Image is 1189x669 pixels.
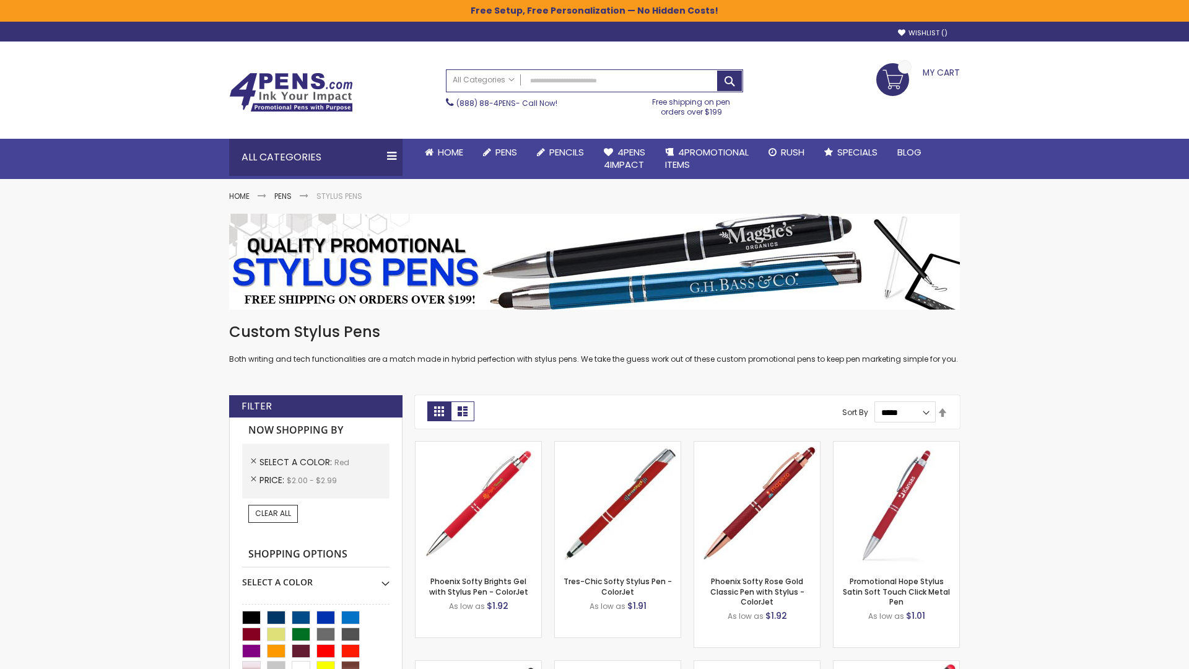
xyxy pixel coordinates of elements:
[316,191,362,201] strong: Stylus Pens
[843,576,950,606] a: Promotional Hope Stylus Satin Soft Touch Click Metal Pen
[834,442,959,567] img: Promotional Hope Stylus Satin Soft Touch Click Metal Pen-Red
[640,92,744,117] div: Free shipping on pen orders over $199
[416,441,541,452] a: Phoenix Softy Brights Gel with Stylus Pen - ColorJet-Red
[242,418,390,444] strong: Now Shopping by
[655,139,759,179] a: 4PROMOTIONALITEMS
[229,72,353,112] img: 4Pens Custom Pens and Promotional Products
[906,610,925,622] span: $1.01
[564,576,672,597] a: Tres-Chic Softy Stylus Pen - ColorJet
[429,576,528,597] a: Phoenix Softy Brights Gel with Stylus Pen - ColorJet
[694,442,820,567] img: Phoenix Softy Rose Gold Classic Pen with Stylus - ColorJet-Red
[255,508,291,518] span: Clear All
[242,567,390,588] div: Select A Color
[555,441,681,452] a: Tres-Chic Softy Stylus Pen - ColorJet-Red
[446,70,521,90] a: All Categories
[728,611,764,621] span: As low as
[898,28,947,38] a: Wishlist
[259,456,334,468] span: Select A Color
[842,407,868,418] label: Sort By
[229,322,960,342] h1: Custom Stylus Pens
[229,191,250,201] a: Home
[495,146,517,159] span: Pens
[527,139,594,166] a: Pencils
[627,600,647,612] span: $1.91
[415,139,473,166] a: Home
[287,475,337,486] span: $2.00 - $2.99
[594,139,655,179] a: 4Pens4impact
[549,146,584,159] span: Pencils
[473,139,527,166] a: Pens
[259,474,287,486] span: Price
[416,442,541,567] img: Phoenix Softy Brights Gel with Stylus Pen - ColorJet-Red
[590,601,625,611] span: As low as
[710,576,804,606] a: Phoenix Softy Rose Gold Classic Pen with Stylus - ColorJet
[887,139,931,166] a: Blog
[781,146,804,159] span: Rush
[759,139,814,166] a: Rush
[453,75,515,85] span: All Categories
[487,600,508,612] span: $1.92
[555,442,681,567] img: Tres-Chic Softy Stylus Pen - ColorJet-Red
[248,505,298,522] a: Clear All
[694,441,820,452] a: Phoenix Softy Rose Gold Classic Pen with Stylus - ColorJet-Red
[242,541,390,568] strong: Shopping Options
[765,610,787,622] span: $1.92
[242,400,272,413] strong: Filter
[456,98,557,108] span: - Call Now!
[834,441,959,452] a: Promotional Hope Stylus Satin Soft Touch Click Metal Pen-Red
[837,146,878,159] span: Specials
[438,146,463,159] span: Home
[868,611,904,621] span: As low as
[229,139,403,176] div: All Categories
[604,146,645,171] span: 4Pens 4impact
[334,457,349,468] span: Red
[274,191,292,201] a: Pens
[897,146,921,159] span: Blog
[665,146,749,171] span: 4PROMOTIONAL ITEMS
[814,139,887,166] a: Specials
[229,214,960,310] img: Stylus Pens
[449,601,485,611] span: As low as
[427,401,451,421] strong: Grid
[229,322,960,365] div: Both writing and tech functionalities are a match made in hybrid perfection with stylus pens. We ...
[456,98,516,108] a: (888) 88-4PENS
